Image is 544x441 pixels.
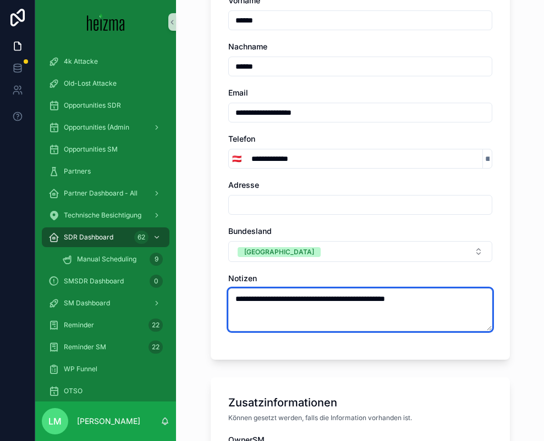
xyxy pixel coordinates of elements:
[64,79,117,88] span: Old-Lost Attacke
[229,149,245,169] button: Select Button
[228,180,259,189] span: Adresse
[150,275,163,288] div: 0
[228,42,267,51] span: Nachname
[42,359,169,379] a: WP Funnel
[64,123,129,132] span: Opportunities (Admin
[149,340,163,354] div: 22
[64,189,138,198] span: Partner Dashboard - All
[42,293,169,313] a: SM Dashboard
[64,233,113,242] span: SDR Dashboard
[64,101,121,110] span: Opportunities SDR
[64,299,110,308] span: SM Dashboard
[64,387,83,395] span: OTSO
[228,414,412,422] span: Können gesetzt werden, falls die Information vorhanden ist.
[42,161,169,181] a: Partners
[64,321,94,330] span: Reminder
[228,226,272,236] span: Bundesland
[42,139,169,159] a: Opportunities SM
[228,273,257,283] span: Notizen
[228,241,492,262] button: Select Button
[64,277,124,286] span: SMSDR Dashboard
[42,337,169,357] a: Reminder SM22
[42,118,169,137] a: Opportunities (Admin
[35,44,176,401] div: scrollable content
[228,395,337,410] h1: Zusatzinformationen
[150,253,163,266] div: 9
[42,74,169,93] a: Old-Lost Attacke
[48,415,62,428] span: LM
[42,205,169,225] a: Technische Besichtigung
[232,153,241,164] span: 🇦🇹
[64,211,141,220] span: Technische Besichtigung
[228,88,248,97] span: Email
[87,13,125,31] img: App logo
[42,96,169,115] a: Opportunities SDR
[42,227,169,247] a: SDR Dashboard62
[42,52,169,71] a: 4k Attacke
[149,319,163,332] div: 22
[64,145,118,154] span: Opportunities SM
[42,183,169,203] a: Partner Dashboard - All
[64,167,91,176] span: Partners
[42,315,169,335] a: Reminder22
[228,134,255,143] span: Telefon
[42,381,169,401] a: OTSO
[42,271,169,291] a: SMSDR Dashboard0
[77,416,140,427] p: [PERSON_NAME]
[55,249,169,269] a: Manual Scheduling9
[134,231,149,244] div: 62
[64,57,98,66] span: 4k Attacke
[244,247,314,257] div: [GEOGRAPHIC_DATA]
[77,255,136,264] span: Manual Scheduling
[64,365,97,373] span: WP Funnel
[64,343,106,351] span: Reminder SM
